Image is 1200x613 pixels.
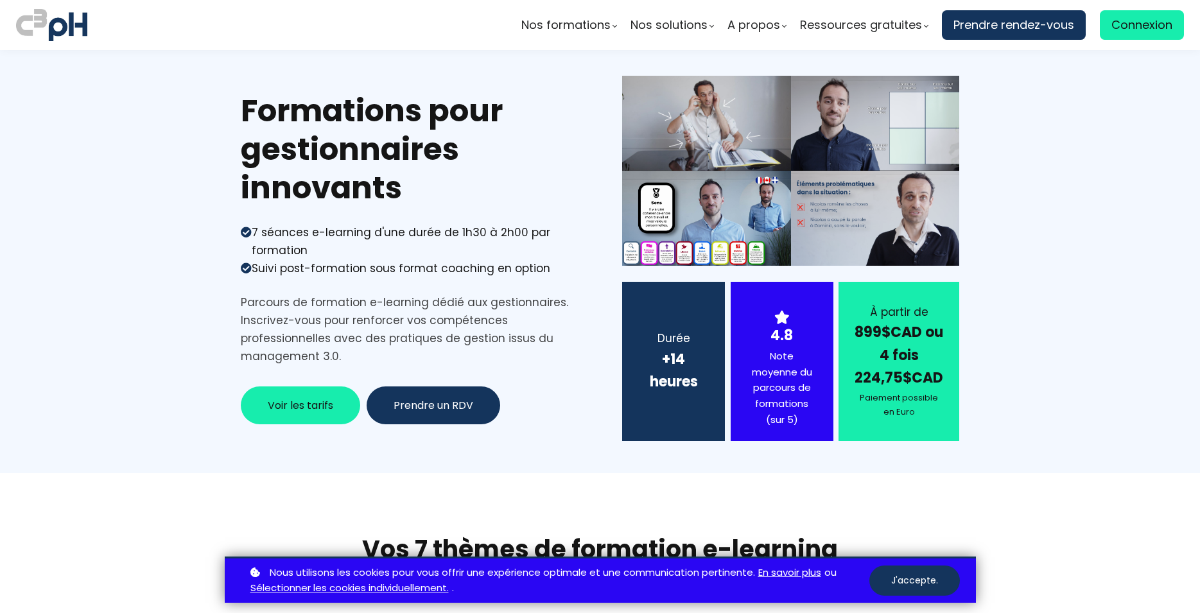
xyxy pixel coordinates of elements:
[1100,10,1184,40] a: Connexion
[758,565,821,581] a: En savoir plus
[268,397,333,413] span: Voir les tarifs
[855,391,943,419] div: Paiement possible en Euro
[241,92,578,207] h1: Formations pour gestionnaires innovants
[800,15,922,35] span: Ressources gratuites
[942,10,1086,40] a: Prendre rendez-vous
[855,322,943,387] strong: 899$CAD ou 4 fois 224,75$CAD
[270,565,755,581] span: Nous utilisons les cookies pour vous offrir une expérience optimale et une communication pertinente.
[770,325,793,345] strong: 4.8
[953,15,1074,35] span: Prendre rendez-vous
[241,534,960,565] h1: Vos 7 thèmes de formation e-learning
[252,223,578,259] div: 7 séances e-learning d'une durée de 1h30 à 2h00 par formation
[638,329,709,347] div: Durée
[650,349,698,392] b: +14 heures
[727,15,780,35] span: A propos
[250,580,449,596] a: Sélectionner les cookies individuellement.
[855,303,943,321] div: À partir de
[247,565,869,597] p: ou .
[630,15,708,35] span: Nos solutions
[241,386,360,424] button: Voir les tarifs
[521,15,611,35] span: Nos formations
[1111,15,1172,35] span: Connexion
[241,293,578,365] div: Parcours de formation e-learning dédié aux gestionnaires. Inscrivez-vous pour renforcer vos compé...
[394,397,473,413] span: Prendre un RDV
[747,349,817,428] div: Note moyenne du parcours de formations (sur 5)
[869,566,960,596] button: J'accepte.
[252,259,550,277] div: Suivi post-formation sous format coaching en option
[367,386,500,424] button: Prendre un RDV
[16,6,87,44] img: logo C3PH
